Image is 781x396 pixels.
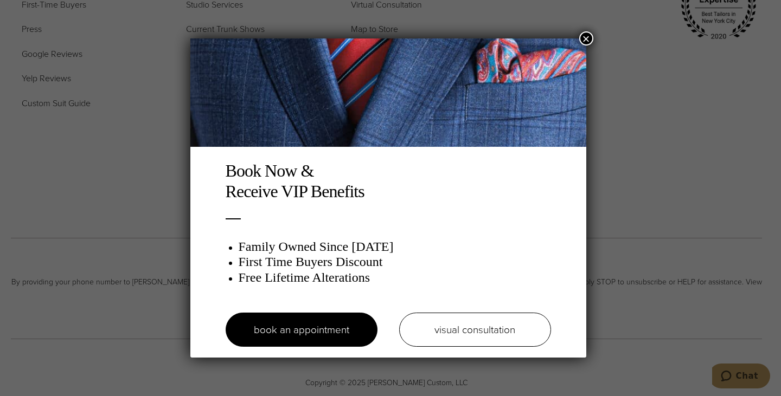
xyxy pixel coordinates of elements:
button: Close [579,31,593,46]
h3: First Time Buyers Discount [239,254,551,270]
h3: Family Owned Since [DATE] [239,239,551,255]
h3: Free Lifetime Alterations [239,270,551,285]
a: visual consultation [399,313,551,347]
span: Chat [24,8,46,17]
h2: Book Now & Receive VIP Benefits [226,160,551,202]
a: book an appointment [226,313,377,347]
